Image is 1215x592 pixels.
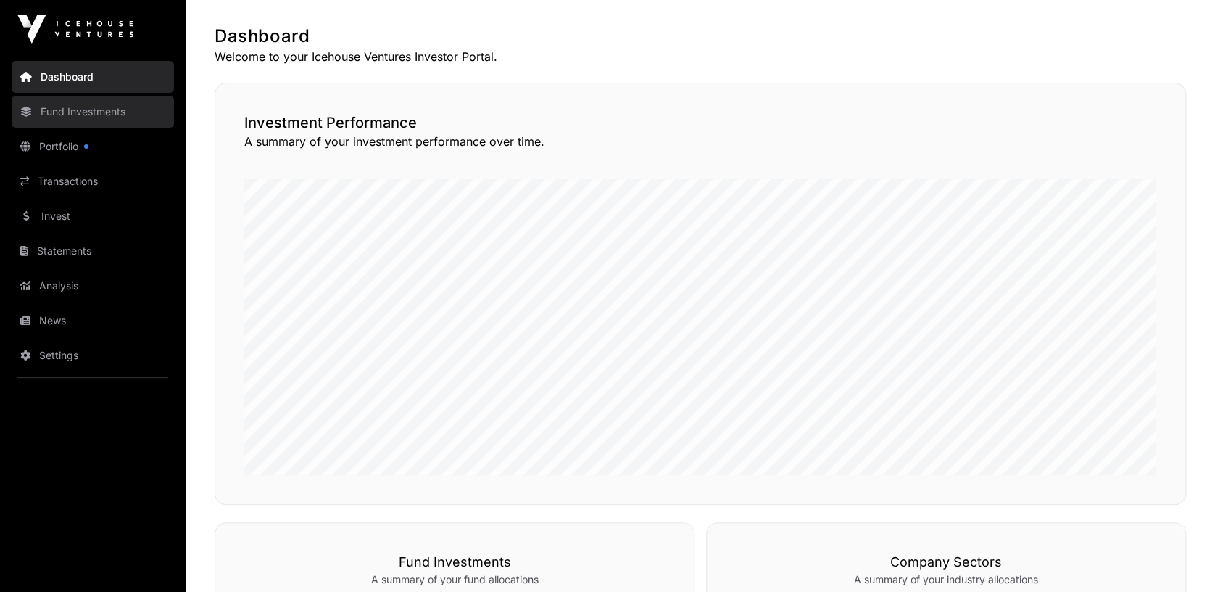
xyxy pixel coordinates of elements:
[736,572,1156,587] p: A summary of your industry allocations
[244,552,665,572] h3: Fund Investments
[12,96,174,128] a: Fund Investments
[12,165,174,197] a: Transactions
[736,552,1156,572] h3: Company Sectors
[12,270,174,302] a: Analysis
[12,305,174,337] a: News
[17,15,133,44] img: Icehouse Ventures Logo
[244,572,665,587] p: A summary of your fund allocations
[215,48,1186,65] p: Welcome to your Icehouse Ventures Investor Portal.
[12,235,174,267] a: Statements
[1143,522,1215,592] iframe: Chat Widget
[12,131,174,163] a: Portfolio
[12,340,174,371] a: Settings
[244,133,1156,150] p: A summary of your investment performance over time.
[244,112,1156,133] h2: Investment Performance
[12,200,174,232] a: Invest
[12,61,174,93] a: Dashboard
[215,25,1186,48] h1: Dashboard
